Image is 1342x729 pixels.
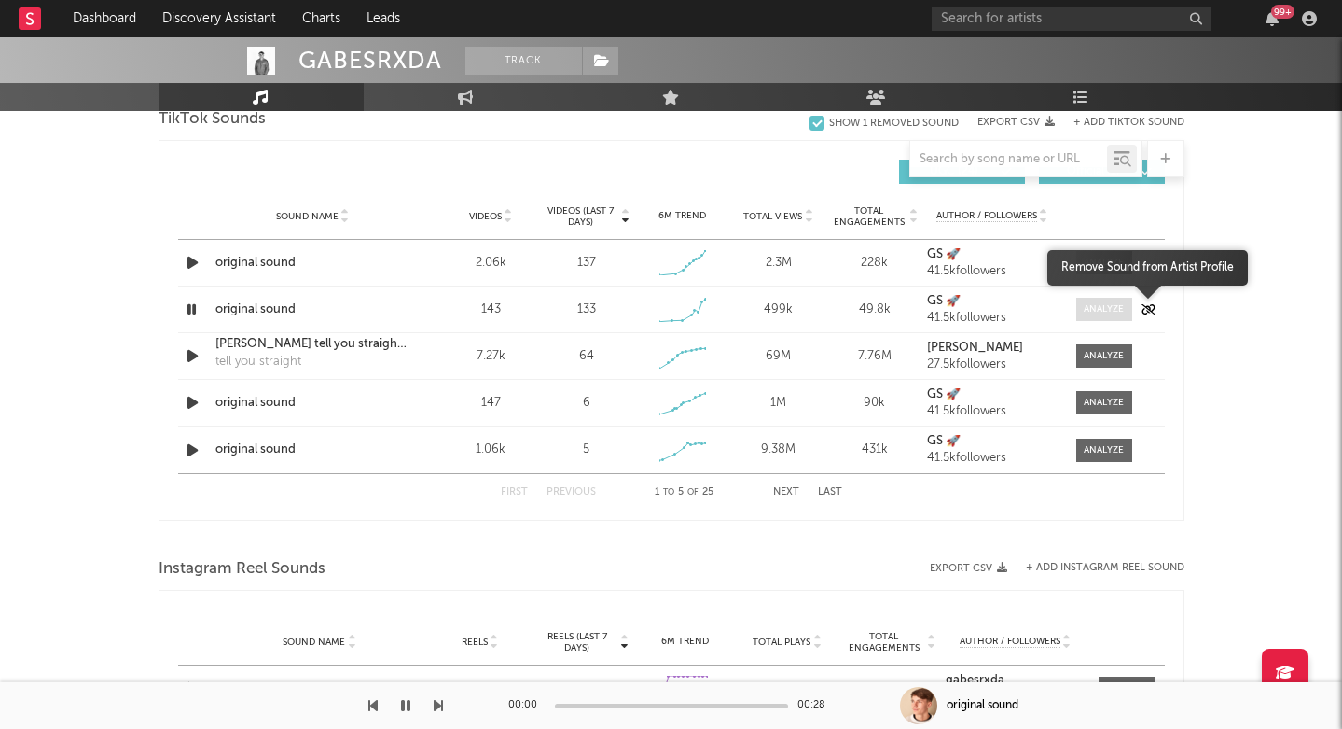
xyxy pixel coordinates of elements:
div: 6M Trend [639,209,726,223]
div: Show 1 Removed Sound [829,118,959,130]
div: 49.8k [831,301,918,319]
a: original sound [215,394,410,413]
div: 1 [434,680,527,698]
strong: GS 🚀 [927,248,961,260]
strong: GS 🚀 [927,388,961,400]
div: 5 [583,441,589,459]
button: Export CSV [930,563,1007,574]
span: Total Engagements [831,205,906,228]
div: 6 [583,394,590,413]
a: [PERSON_NAME] [927,342,1057,355]
span: Reels [462,637,488,648]
div: GABESRXDA [298,47,442,75]
button: First [501,487,528,498]
span: TikTok Sounds [159,108,266,131]
a: original sound [215,301,410,319]
div: 499k [735,301,822,319]
div: 1.06k [448,441,534,459]
div: 41.5k followers [927,312,1057,325]
a: GS 🚀 [927,295,1057,308]
span: Reels (last 7 days) [536,631,618,653]
button: Last [818,487,842,498]
div: original sound [947,697,1018,714]
span: Sound Name [283,637,345,648]
div: 27.5k followers [927,358,1057,372]
input: Search for artists [932,7,1211,31]
strong: GS 🚀 [927,295,961,307]
strong: gabesrxda [946,674,1004,686]
strong: GS 🚀 [927,435,961,447]
div: 00:00 [508,694,546,717]
a: [PERSON_NAME] tell you straight unreleased [215,335,410,354]
a: GS 🚀 [927,248,1057,261]
div: 7.27k [448,347,534,366]
div: 7.76M [831,347,918,366]
div: 431k [831,441,918,459]
button: Track [465,47,582,75]
span: Videos (last 7 days) [543,205,618,228]
span: of [687,488,699,497]
span: Videos [469,211,502,222]
div: 386 [843,680,936,698]
div: 1 5 25 [633,482,736,504]
div: tell you straight [215,353,301,372]
button: + Add TikTok Sound [1073,118,1184,128]
div: 90k [831,394,918,413]
button: + Add TikTok Sound [1055,118,1184,128]
div: 00:28 [797,694,835,717]
a: original sound [215,441,410,459]
span: Total Engagements [843,631,925,653]
div: 1M [735,394,822,413]
div: 9.36k [740,680,834,698]
div: 41.5k followers [927,452,1057,465]
input: Search by song name or URL [910,152,1107,167]
span: Author / Followers [960,636,1060,648]
div: 9.38M [735,441,822,459]
button: Previous [546,487,596,498]
button: Export CSV [977,117,1055,128]
span: Instagram Reel Sounds [159,558,325,581]
a: gabesrxda [946,674,1086,687]
div: 228k [831,254,918,273]
button: + Add Instagram Reel Sound [1026,563,1184,573]
span: Total Plays [753,637,810,648]
button: Next [773,487,799,498]
div: 64 [579,347,594,366]
span: Sound Name [276,211,339,222]
div: 41.5k followers [927,405,1057,418]
div: + Add Instagram Reel Sound [1007,563,1184,573]
div: 41.5k followers [927,265,1057,278]
span: Author / Followers [936,210,1037,222]
div: 133 [577,301,596,319]
div: 0 [536,680,629,698]
div: 2.3M [735,254,822,273]
button: 99+ [1266,11,1279,26]
span: Total Views [743,211,802,222]
span: to [663,488,674,497]
div: 147 [448,394,534,413]
a: original sound [215,254,410,273]
a: GS 🚀 [927,388,1057,401]
div: 6M Trend [639,635,732,649]
div: 137 [577,254,596,273]
div: 69M [735,347,822,366]
a: GS 🚀 [927,435,1057,448]
div: 2.06k [448,254,534,273]
div: 99 + [1271,5,1294,19]
strong: [PERSON_NAME] [927,342,1023,354]
div: 143 [448,301,534,319]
